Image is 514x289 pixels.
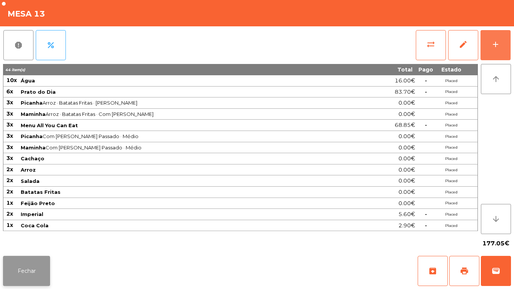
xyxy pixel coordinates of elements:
[425,88,427,95] span: -
[21,133,361,139] span: Com [PERSON_NAME] Passado · Médio
[481,256,511,286] button: wallet
[6,199,13,206] span: 1x
[6,132,13,139] span: 3x
[6,144,13,151] span: 3x
[6,121,13,128] span: 3x
[436,175,466,187] td: Placed
[436,109,466,120] td: Placed
[425,77,427,84] span: -
[21,144,361,151] span: Com [PERSON_NAME] Passado · Médio
[3,256,50,286] button: Fechar
[436,87,466,98] td: Placed
[21,133,43,139] span: Picanha
[398,165,415,175] span: 0.00€
[398,209,415,219] span: 5.60€
[3,30,33,60] button: report
[436,120,466,131] td: Placed
[36,30,66,60] button: percent
[398,131,415,141] span: 0.00€
[21,89,56,95] span: Prato do Dia
[21,222,49,228] span: Coca Cola
[21,211,43,217] span: Imperial
[398,154,415,164] span: 0.00€
[21,178,40,184] span: Salada
[436,220,466,231] td: Placed
[6,77,17,84] span: 10x
[14,41,23,50] span: report
[425,211,427,218] span: -
[436,131,466,142] td: Placed
[481,204,511,234] button: arrow_downward
[6,222,13,228] span: 1x
[398,98,415,108] span: 0.00€
[6,166,13,173] span: 2x
[21,78,35,84] span: Água
[6,99,13,106] span: 3x
[398,221,415,231] span: 2.90€
[8,8,45,20] h4: Mesa 13
[6,177,13,184] span: 2x
[6,155,13,161] span: 3x
[398,109,415,119] span: 0.00€
[436,97,466,109] td: Placed
[428,266,437,275] span: archive
[436,153,466,164] td: Placed
[436,187,466,198] td: Placed
[436,142,466,154] td: Placed
[21,167,36,173] span: Arroz
[395,87,415,97] span: 83.70€
[491,214,500,224] i: arrow_downward
[21,144,46,151] span: Maminha
[482,238,509,249] span: 177.05€
[448,30,478,60] button: edit
[416,30,446,60] button: sync_alt
[425,122,427,128] span: -
[6,88,13,95] span: 6x
[21,111,46,117] span: Maminha
[6,210,13,217] span: 2x
[398,198,415,208] span: 0.00€
[21,100,43,106] span: Picanha
[398,176,415,186] span: 0.00€
[436,164,466,176] td: Placed
[46,41,55,50] span: percent
[21,200,55,206] span: Feijão Preto
[395,120,415,130] span: 68.85€
[21,189,61,195] span: Batatas Fritas
[449,256,479,286] button: print
[481,30,511,60] button: add
[21,155,44,161] span: Cachaço
[398,187,415,197] span: 0.00€
[436,64,466,75] th: Estado
[6,188,13,195] span: 2x
[395,76,415,86] span: 16.00€
[436,198,466,209] td: Placed
[481,64,511,94] button: arrow_upward
[21,122,78,128] span: Menu All You Can Eat
[425,222,427,229] span: -
[426,40,435,49] span: sync_alt
[21,100,361,106] span: Arroz · Batatas Fritas · [PERSON_NAME]
[491,40,500,49] div: add
[5,67,25,72] span: 44 item(s)
[491,75,500,84] i: arrow_upward
[398,143,415,153] span: 0.00€
[436,75,466,87] td: Placed
[362,64,415,75] th: Total
[436,209,466,220] td: Placed
[6,110,13,117] span: 3x
[491,266,500,275] span: wallet
[415,64,436,75] th: Pago
[459,40,468,49] span: edit
[418,256,448,286] button: archive
[460,266,469,275] span: print
[21,111,361,117] span: Arroz · Batatas Fritas · Com [PERSON_NAME]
